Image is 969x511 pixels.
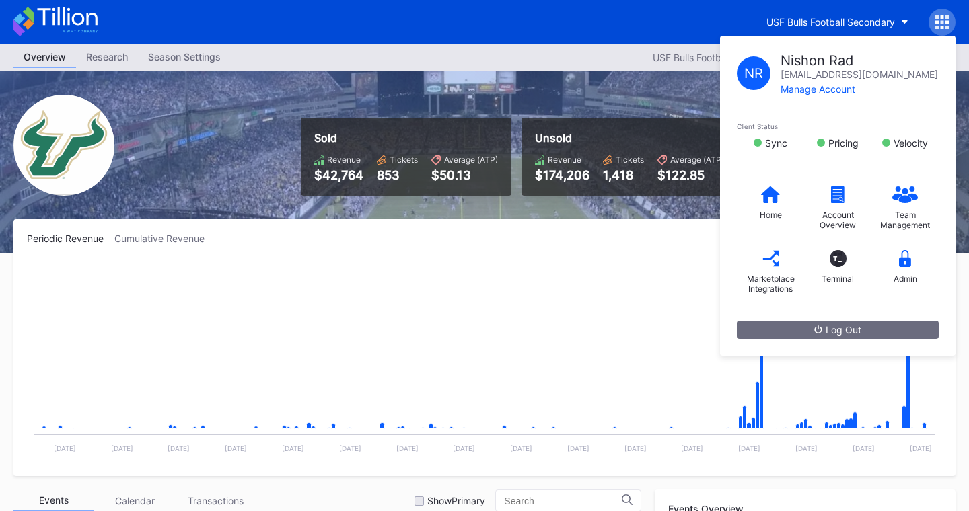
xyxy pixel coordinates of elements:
[27,261,942,463] svg: Chart title
[616,155,644,165] div: Tickets
[94,490,175,511] div: Calendar
[535,131,724,145] div: Unsold
[830,250,847,267] div: T_
[744,274,797,294] div: Marketplace Integrations
[225,444,247,453] text: [DATE]
[453,444,475,453] text: [DATE]
[282,444,304,453] text: [DATE]
[444,155,498,165] div: Average (ATP)
[646,48,827,67] button: USF Bulls Football Secondary 2025
[737,122,939,130] div: Client Status
[781,52,938,69] div: Nishon Rad
[878,210,932,230] div: Team Management
[894,137,928,149] div: Velocity
[657,168,724,182] div: $122.85
[327,155,361,165] div: Revenue
[756,9,919,34] button: USF Bulls Football Secondary
[168,444,190,453] text: [DATE]
[427,495,485,506] div: Show Primary
[738,444,760,453] text: [DATE]
[27,233,114,244] div: Periodic Revenue
[681,444,703,453] text: [DATE]
[795,444,818,453] text: [DATE]
[781,69,938,80] div: [EMAIL_ADDRESS][DOMAIN_NAME]
[760,210,782,220] div: Home
[396,444,419,453] text: [DATE]
[138,47,231,67] div: Season Settings
[13,95,114,196] img: USF_Bulls_Football_Secondary.png
[377,168,418,182] div: 853
[76,47,138,67] div: Research
[737,321,939,339] button: Log Out
[431,168,498,182] div: $50.13
[114,233,215,244] div: Cumulative Revenue
[814,324,861,336] div: Log Out
[766,16,895,28] div: USF Bulls Football Secondary
[510,444,532,453] text: [DATE]
[548,155,581,165] div: Revenue
[737,56,770,90] div: N R
[314,168,363,182] div: $42,764
[781,83,938,95] div: Manage Account
[111,444,133,453] text: [DATE]
[670,155,724,165] div: Average (ATP)
[535,168,589,182] div: $174,206
[567,444,589,453] text: [DATE]
[811,210,865,230] div: Account Overview
[504,496,622,506] input: Search
[175,490,256,511] div: Transactions
[339,444,361,453] text: [DATE]
[13,47,76,68] a: Overview
[76,47,138,68] a: Research
[13,490,94,511] div: Events
[138,47,231,68] a: Season Settings
[910,444,932,453] text: [DATE]
[853,444,875,453] text: [DATE]
[822,274,854,284] div: Terminal
[390,155,418,165] div: Tickets
[653,52,807,63] div: USF Bulls Football Secondary 2025
[624,444,647,453] text: [DATE]
[603,168,644,182] div: 1,418
[828,137,859,149] div: Pricing
[314,131,498,145] div: Sold
[765,137,787,149] div: Sync
[894,274,917,284] div: Admin
[54,444,76,453] text: [DATE]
